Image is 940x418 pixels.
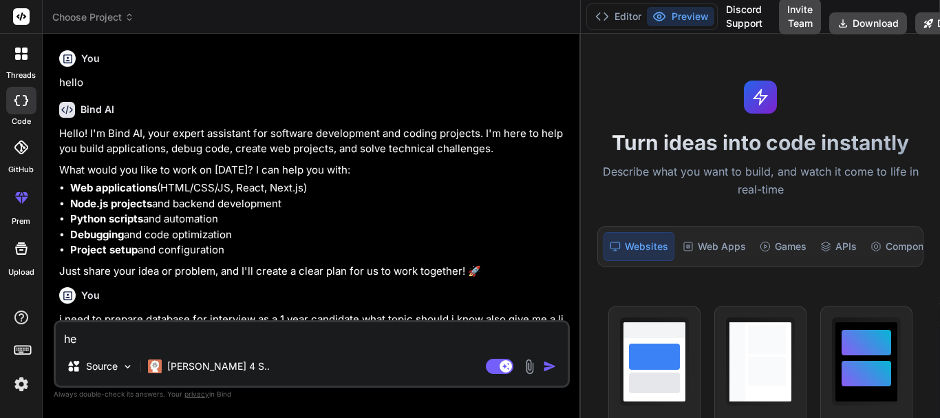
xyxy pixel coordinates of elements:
p: [PERSON_NAME] 4 S.. [167,359,270,373]
li: and configuration [70,242,567,258]
label: GitHub [8,164,34,176]
textarea: he [56,322,568,347]
p: Always double-check its answers. Your in Bind [54,388,570,401]
h6: You [81,289,100,302]
img: Claude 4 Sonnet [148,359,162,373]
p: Just share your idea or problem, and I'll create a clear plan for us to work together! 🚀 [59,264,567,280]
div: APIs [815,232,862,261]
p: Source [86,359,118,373]
li: and automation [70,211,567,227]
p: Hello! I'm Bind AI, your expert assistant for software development and coding projects. I'm here ... [59,126,567,157]
h6: Bind AI [81,103,114,116]
div: Websites [603,232,674,261]
strong: Web applications [70,181,157,194]
strong: Node.js projects [70,197,152,210]
button: Preview [647,7,714,26]
label: prem [12,216,30,227]
li: (HTML/CSS/JS, React, Next.js) [70,180,567,196]
span: privacy [184,390,209,398]
p: Describe what you want to build, and watch it come to life in real-time [589,163,932,198]
button: Download [829,12,907,34]
img: settings [10,373,33,396]
strong: Project setup [70,243,138,256]
div: Games [754,232,812,261]
li: and backend development [70,196,567,212]
label: threads [6,70,36,81]
img: icon [543,359,557,373]
span: Choose Project [52,10,134,24]
label: Upload [8,267,34,278]
img: attachment [522,359,537,375]
p: i need to prepare database for interview as a 1 year candidate what topic should i know also give... [59,312,567,343]
h1: Turn ideas into code instantly [589,130,932,155]
strong: Python scripts [70,212,143,225]
label: code [12,116,31,127]
li: and code optimization [70,227,567,243]
img: Pick Models [122,361,133,373]
div: Web Apps [677,232,751,261]
button: Editor [590,7,647,26]
strong: Debugging [70,228,124,241]
p: hello [59,75,567,91]
h6: You [81,52,100,65]
p: What would you like to work on [DATE]? I can help you with: [59,163,567,178]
